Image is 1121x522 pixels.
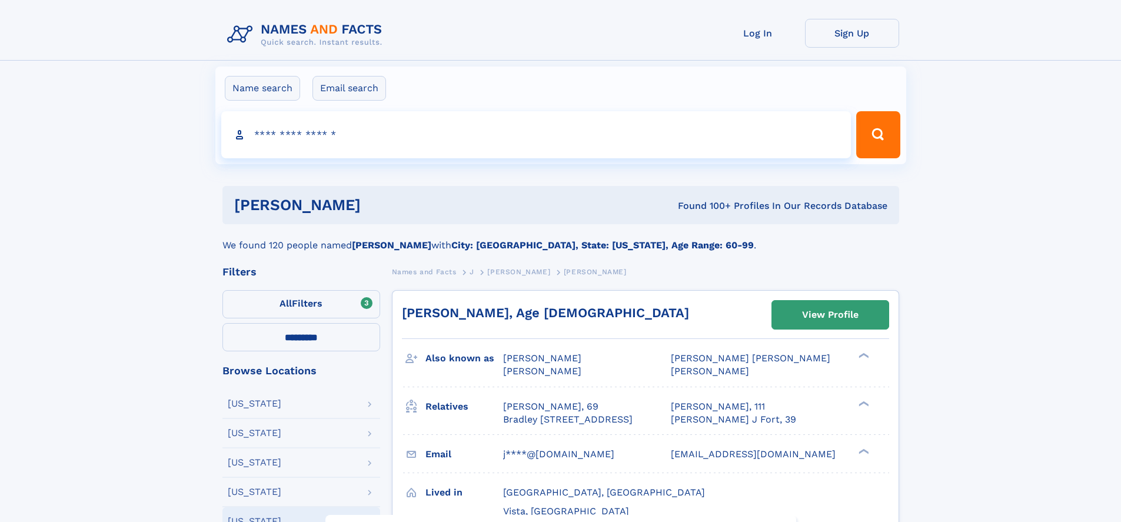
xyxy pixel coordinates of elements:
[503,400,598,413] a: [PERSON_NAME], 69
[671,400,765,413] a: [PERSON_NAME], 111
[470,264,474,279] a: J
[222,267,380,277] div: Filters
[451,240,754,251] b: City: [GEOGRAPHIC_DATA], State: [US_STATE], Age Range: 60-99
[425,483,503,503] h3: Lived in
[671,365,749,377] span: [PERSON_NAME]
[487,264,550,279] a: [PERSON_NAME]
[503,506,629,517] span: Vista, [GEOGRAPHIC_DATA]
[856,447,870,455] div: ❯
[503,353,581,364] span: [PERSON_NAME]
[228,487,281,497] div: [US_STATE]
[671,448,836,460] span: [EMAIL_ADDRESS][DOMAIN_NAME]
[225,76,300,101] label: Name search
[519,200,887,212] div: Found 100+ Profiles In Our Records Database
[312,76,386,101] label: Email search
[425,348,503,368] h3: Also known as
[425,397,503,417] h3: Relatives
[671,413,796,426] a: [PERSON_NAME] J Fort, 39
[280,298,292,309] span: All
[222,19,392,51] img: Logo Names and Facts
[503,487,705,498] span: [GEOGRAPHIC_DATA], [GEOGRAPHIC_DATA]
[392,264,457,279] a: Names and Facts
[222,290,380,318] label: Filters
[805,19,899,48] a: Sign Up
[228,428,281,438] div: [US_STATE]
[856,400,870,407] div: ❯
[228,399,281,408] div: [US_STATE]
[222,365,380,376] div: Browse Locations
[856,352,870,360] div: ❯
[856,111,900,158] button: Search Button
[503,413,633,426] a: Bradley [STREET_ADDRESS]
[425,444,503,464] h3: Email
[564,268,627,276] span: [PERSON_NAME]
[487,268,550,276] span: [PERSON_NAME]
[402,305,689,320] a: [PERSON_NAME], Age [DEMOGRAPHIC_DATA]
[503,365,581,377] span: [PERSON_NAME]
[671,353,830,364] span: [PERSON_NAME] [PERSON_NAME]
[352,240,431,251] b: [PERSON_NAME]
[802,301,859,328] div: View Profile
[234,198,520,212] h1: [PERSON_NAME]
[772,301,889,329] a: View Profile
[711,19,805,48] a: Log In
[470,268,474,276] span: J
[228,458,281,467] div: [US_STATE]
[221,111,851,158] input: search input
[222,224,899,252] div: We found 120 people named with .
